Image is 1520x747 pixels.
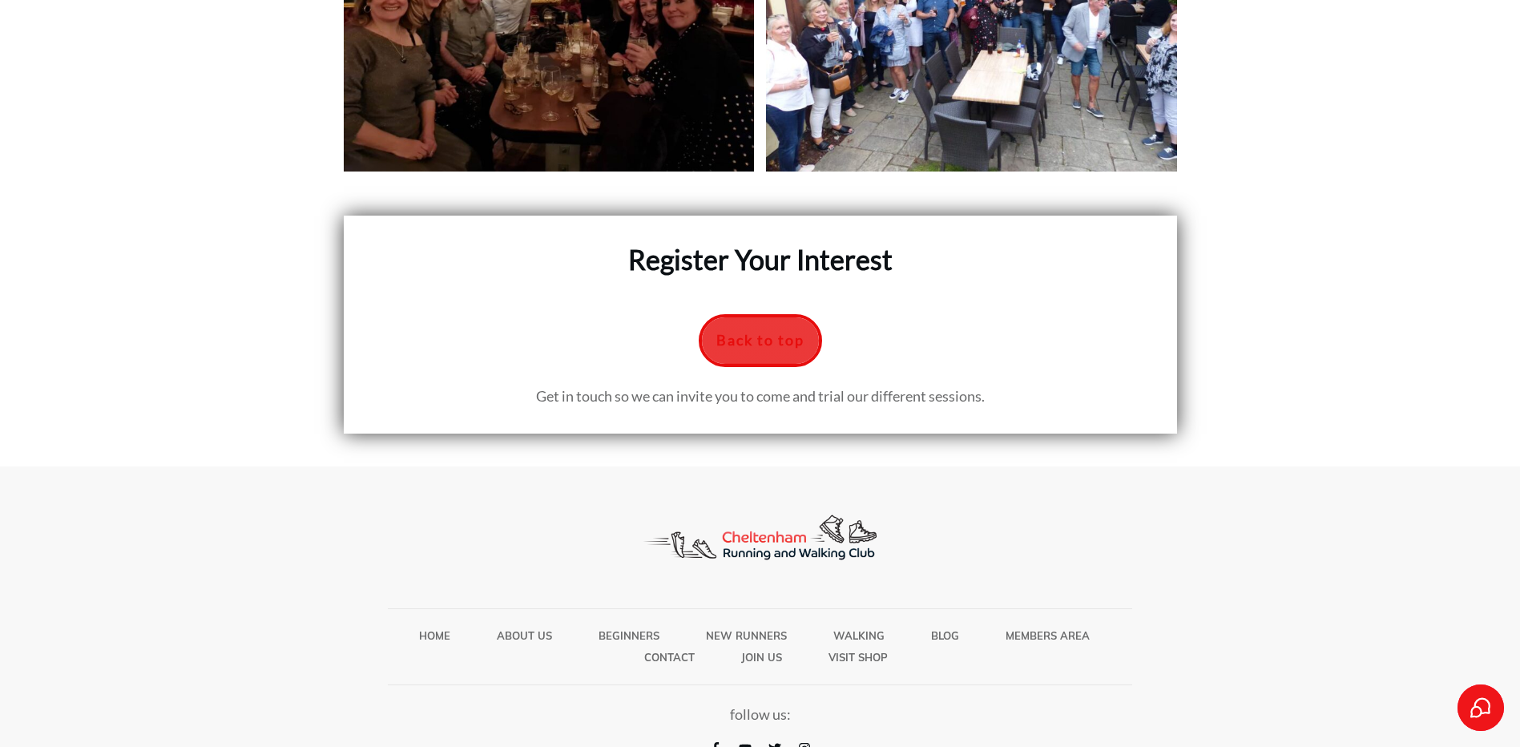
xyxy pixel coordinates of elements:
a: Visit SHOP [829,647,888,668]
p: follow us: [17,702,1503,728]
a: Home [419,625,450,646]
a: About Us [497,625,552,646]
a: Beginners [599,625,659,646]
a: New Runners [706,625,787,646]
p: Get in touch so we can invite you to come and trial our different sessions. [377,384,1144,410]
span: Back to top [716,332,804,349]
a: Walking [833,625,885,646]
img: Decathlon [624,499,896,576]
a: Blog [931,625,959,646]
a: Join Us [741,647,782,668]
h2: Register your interest [377,240,1144,298]
a: Members Area [1006,625,1090,646]
a: Back to top [699,314,822,367]
a: Contact [644,647,695,668]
